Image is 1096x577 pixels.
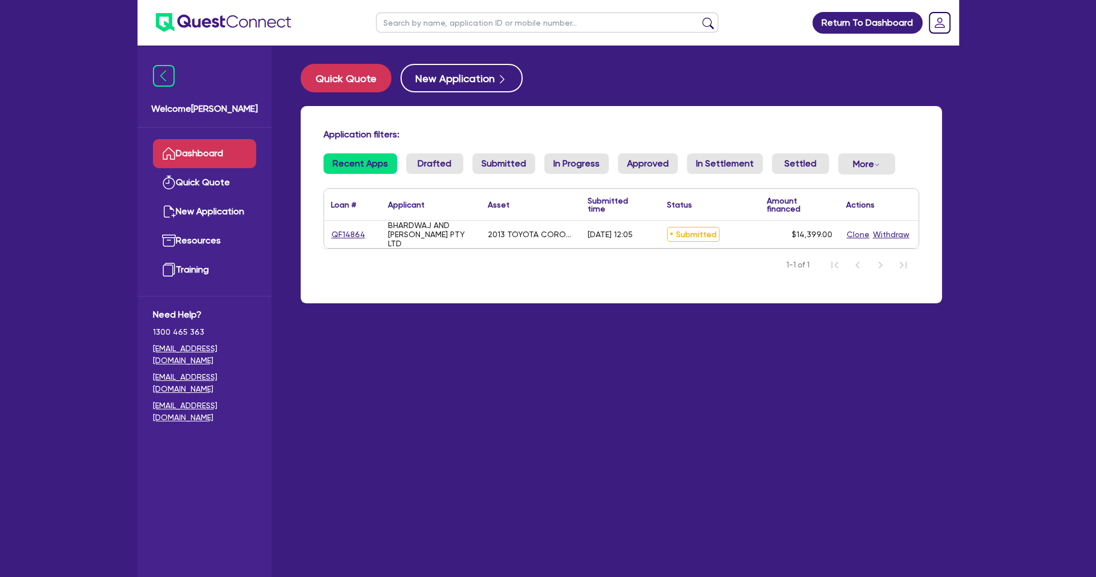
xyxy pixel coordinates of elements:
[488,230,574,239] div: 2013 TOYOTA COROLLA
[153,308,256,322] span: Need Help?
[323,153,397,174] a: Recent Apps
[406,153,463,174] a: Drafted
[153,400,256,424] a: [EMAIL_ADDRESS][DOMAIN_NAME]
[772,153,829,174] a: Settled
[156,13,291,32] img: quest-connect-logo-blue
[151,102,258,116] span: Welcome [PERSON_NAME]
[323,129,919,140] h4: Application filters:
[388,201,424,209] div: Applicant
[846,228,870,241] button: Clone
[823,254,846,277] button: First Page
[544,153,609,174] a: In Progress
[162,205,176,218] img: new-application
[301,64,391,92] button: Quick Quote
[401,64,523,92] button: New Application
[331,201,356,209] div: Loan #
[388,221,474,248] div: BHARDWAJ AND [PERSON_NAME] PTY LTD
[588,197,643,213] div: Submitted time
[767,197,832,213] div: Amount financed
[153,255,256,285] a: Training
[792,230,832,239] span: $14,399.00
[846,201,875,209] div: Actions
[162,176,176,189] img: quick-quote
[667,201,692,209] div: Status
[667,227,719,242] span: Submitted
[162,234,176,247] img: resources
[331,228,366,241] a: QF14864
[153,139,256,168] a: Dashboard
[786,259,810,271] span: 1-1 of 1
[838,153,895,174] button: Dropdown toggle
[892,254,915,277] button: Last Page
[687,153,763,174] a: In Settlement
[618,153,678,174] a: Approved
[872,228,910,241] button: Withdraw
[162,263,176,277] img: training
[301,64,401,92] a: Quick Quote
[869,254,892,277] button: Next Page
[488,201,509,209] div: Asset
[153,226,256,255] a: Resources
[153,65,175,87] img: icon-menu-close
[588,230,633,239] div: [DATE] 12:05
[153,168,256,197] a: Quick Quote
[376,13,718,32] input: Search by name, application ID or mobile number...
[812,12,923,34] a: Return To Dashboard
[153,197,256,226] a: New Application
[925,8,955,38] a: Dropdown toggle
[153,343,256,367] a: [EMAIL_ADDRESS][DOMAIN_NAME]
[846,254,869,277] button: Previous Page
[472,153,535,174] a: Submitted
[153,326,256,338] span: 1300 465 363
[153,371,256,395] a: [EMAIL_ADDRESS][DOMAIN_NAME]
